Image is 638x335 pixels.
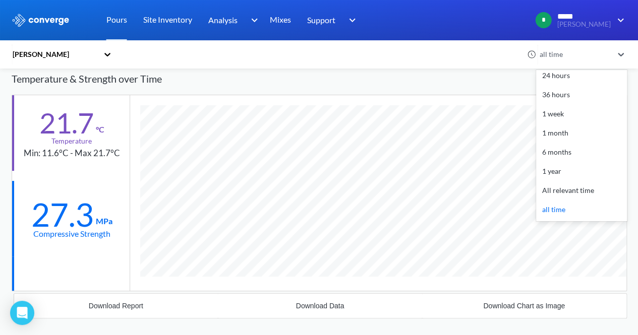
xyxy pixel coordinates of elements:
[31,202,94,227] div: 27.3
[307,14,335,26] span: Support
[208,14,238,26] span: Analysis
[536,143,627,162] div: 6 months
[33,227,110,240] div: Compressive Strength
[536,123,627,143] div: 1 month
[536,200,627,219] div: all time
[12,49,98,60] div: [PERSON_NAME]
[422,294,626,318] button: Download Chart as Image
[536,66,627,85] div: 24 hours
[39,110,94,136] div: 21.7
[218,294,422,318] button: Download Data
[557,21,611,28] span: [PERSON_NAME]
[342,14,359,26] img: downArrow.svg
[12,63,627,95] div: Temperature & Strength over Time
[51,136,92,147] div: Temperature
[10,301,34,325] div: Open Intercom Messenger
[244,14,260,26] img: downArrow.svg
[12,14,70,27] img: logo_ewhite.svg
[14,294,218,318] button: Download Report
[611,14,627,26] img: downArrow.svg
[536,104,627,123] div: 1 week
[89,302,143,310] div: Download Report
[537,49,613,60] div: all time
[527,50,536,59] img: icon-clock.svg
[483,302,565,310] div: Download Chart as Image
[536,162,627,181] div: 1 year
[24,147,120,160] div: Min: 11.6°C - Max 21.7°C
[536,181,627,200] div: All relevant time
[536,85,627,104] div: 36 hours
[296,302,344,310] div: Download Data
